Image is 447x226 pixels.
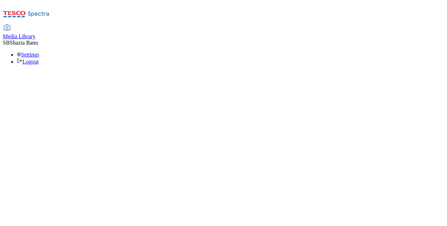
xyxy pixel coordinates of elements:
[3,40,10,46] span: SB
[3,25,35,40] a: Media Library
[10,40,38,46] span: Shazia Banu
[17,52,39,58] a: Settings
[17,59,39,65] a: Logout
[3,33,35,39] span: Media Library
